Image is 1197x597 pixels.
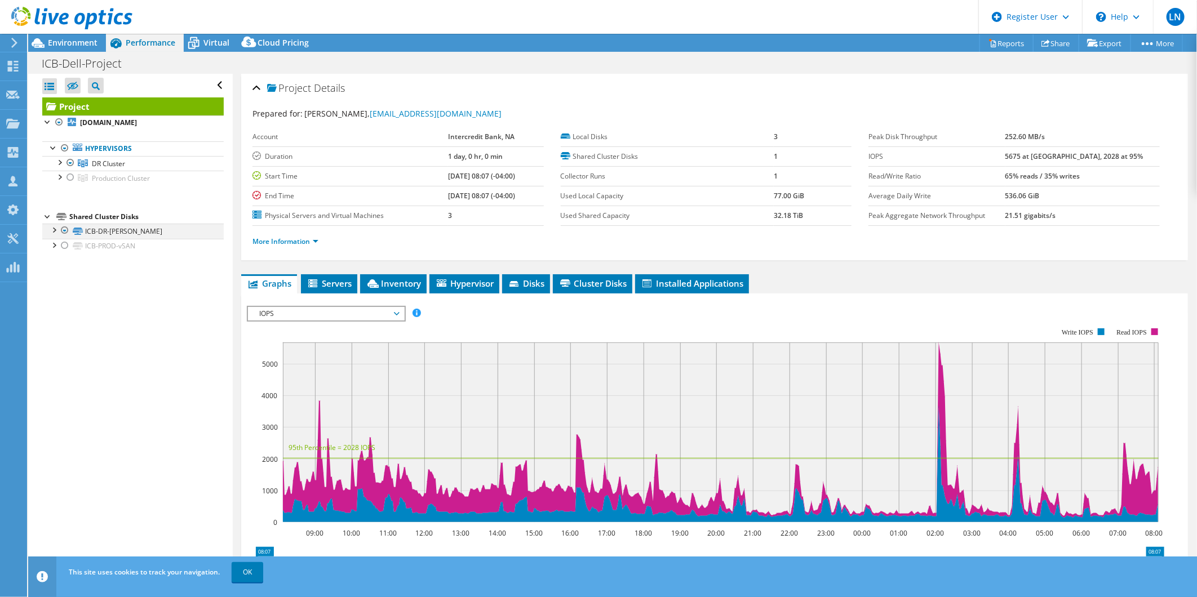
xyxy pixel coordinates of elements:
[868,131,1005,142] label: Peak Disk Throughput
[598,528,615,538] text: 17:00
[561,171,774,182] label: Collector Runs
[69,210,224,224] div: Shared Cluster Disks
[252,237,318,246] a: More Information
[203,37,229,48] span: Virtual
[306,528,323,538] text: 09:00
[289,443,375,452] text: 95th Percentile = 2028 IOPS
[262,359,278,369] text: 5000
[304,108,502,119] span: [PERSON_NAME],
[1109,528,1127,538] text: 07:00
[1005,211,1056,220] b: 21.51 gigabits/s
[92,173,150,183] span: Production Cluster
[774,132,778,141] b: 3
[868,171,1005,182] label: Read/Write Ratio
[774,211,803,220] b: 32.18 TiB
[999,528,1017,538] text: 04:00
[774,171,778,181] b: 1
[448,191,515,201] b: [DATE] 08:07 (-04:00)
[366,278,421,289] span: Inventory
[42,239,224,253] a: ICB-PROD-vSAN
[452,528,469,538] text: 13:00
[817,528,835,538] text: 23:00
[1116,328,1147,336] text: Read IOPS
[252,171,448,182] label: Start Time
[1062,328,1093,336] text: Write IOPS
[1033,34,1079,52] a: Share
[252,190,448,202] label: End Time
[744,528,761,538] text: 21:00
[525,528,543,538] text: 15:00
[1005,191,1040,201] b: 536.06 GiB
[448,132,515,141] b: Intercredit Bank, NA
[979,34,1034,52] a: Reports
[1079,34,1131,52] a: Export
[262,422,278,432] text: 3000
[42,224,224,238] a: ICB-DR-[PERSON_NAME]
[261,391,277,400] text: 4000
[448,171,515,181] b: [DATE] 08:07 (-04:00)
[868,190,1005,202] label: Average Daily Write
[448,152,503,161] b: 1 day, 0 hr, 0 min
[42,97,224,115] a: Project
[926,528,944,538] text: 02:00
[42,171,224,185] a: Production Cluster
[508,278,544,289] span: Disks
[379,528,397,538] text: 11:00
[1167,8,1185,26] span: LN
[1130,34,1183,52] a: More
[307,278,352,289] span: Servers
[489,528,506,538] text: 14:00
[343,528,360,538] text: 10:00
[314,81,345,95] span: Details
[1005,132,1045,141] b: 252.60 MB/s
[92,159,125,168] span: DR Cluster
[868,151,1005,162] label: IOPS
[247,278,291,289] span: Graphs
[232,562,263,582] a: OK
[561,151,774,162] label: Shared Cluster Disks
[1145,528,1163,538] text: 08:00
[671,528,689,538] text: 19:00
[635,528,652,538] text: 18:00
[370,108,502,119] a: [EMAIL_ADDRESS][DOMAIN_NAME]
[561,131,774,142] label: Local Disks
[37,57,139,70] h1: ICB-Dell-Project
[781,528,798,538] text: 22:00
[890,528,907,538] text: 01:00
[252,151,448,162] label: Duration
[558,278,627,289] span: Cluster Disks
[707,528,725,538] text: 20:00
[774,152,778,161] b: 1
[561,210,774,221] label: Used Shared Capacity
[267,83,311,94] span: Project
[42,141,224,156] a: Hypervisors
[853,528,871,538] text: 00:00
[252,210,448,221] label: Physical Servers and Virtual Machines
[48,37,97,48] span: Environment
[963,528,981,538] text: 03:00
[262,486,278,496] text: 1000
[415,528,433,538] text: 12:00
[126,37,175,48] span: Performance
[42,156,224,171] a: DR Cluster
[1096,12,1106,22] svg: \n
[80,118,137,127] b: [DOMAIN_NAME]
[252,131,448,142] label: Account
[561,528,579,538] text: 16:00
[69,567,220,577] span: This site uses cookies to track your navigation.
[561,190,774,202] label: Used Local Capacity
[1072,528,1090,538] text: 06:00
[435,278,494,289] span: Hypervisor
[448,211,452,220] b: 3
[868,210,1005,221] label: Peak Aggregate Network Throughput
[254,307,398,320] span: IOPS
[252,108,303,119] label: Prepared for:
[1005,152,1143,161] b: 5675 at [GEOGRAPHIC_DATA], 2028 at 95%
[258,37,309,48] span: Cloud Pricing
[273,518,277,527] text: 0
[774,191,804,201] b: 77.00 GiB
[262,455,278,464] text: 2000
[1005,171,1080,181] b: 65% reads / 35% writes
[42,115,224,130] a: [DOMAIN_NAME]
[641,278,743,289] span: Installed Applications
